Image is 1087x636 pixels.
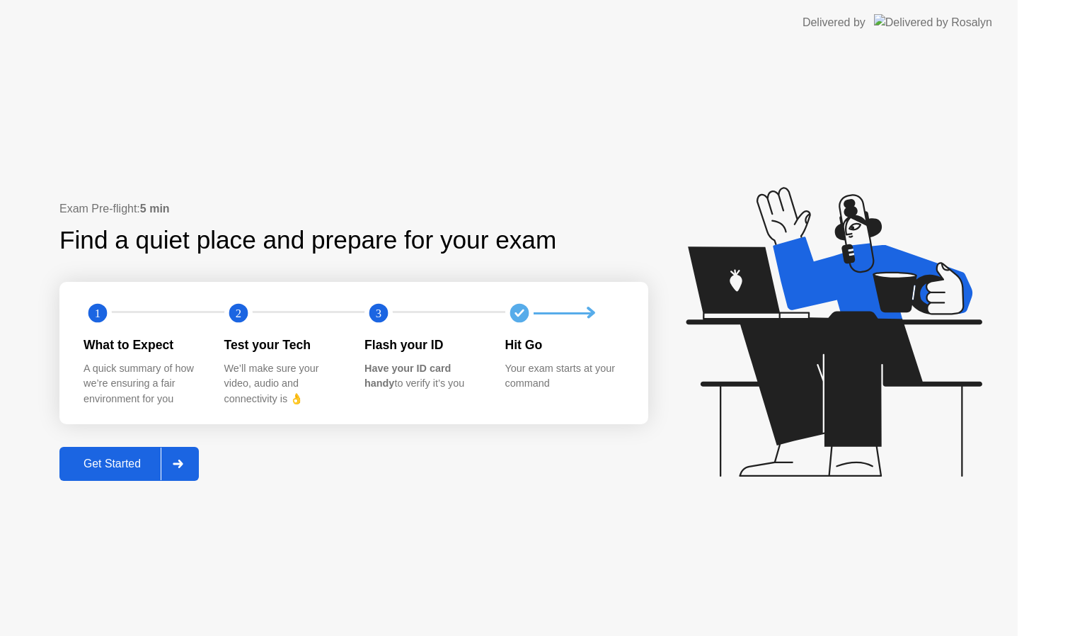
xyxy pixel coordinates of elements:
b: Have your ID card handy [364,363,451,390]
div: Delivered by [803,14,865,31]
div: Your exam starts at your command [505,361,623,392]
div: Find a quiet place and prepare for your exam [59,222,558,259]
div: We’ll make sure your video, audio and connectivity is 👌 [224,361,343,407]
text: 3 [376,307,381,320]
button: Get Started [59,447,199,481]
div: Flash your ID [364,336,483,354]
b: 5 min [140,203,170,215]
text: 1 [95,307,100,320]
div: to verify it’s you [364,361,483,392]
div: Exam Pre-flight: [59,200,648,217]
div: Get Started [64,458,161,470]
div: A quick summary of how we’re ensuring a fair environment for you [84,361,202,407]
div: Test your Tech [224,336,343,354]
img: Delivered by Rosalyn [874,14,992,30]
text: 2 [235,307,241,320]
div: Hit Go [505,336,623,354]
div: What to Expect [84,336,202,354]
